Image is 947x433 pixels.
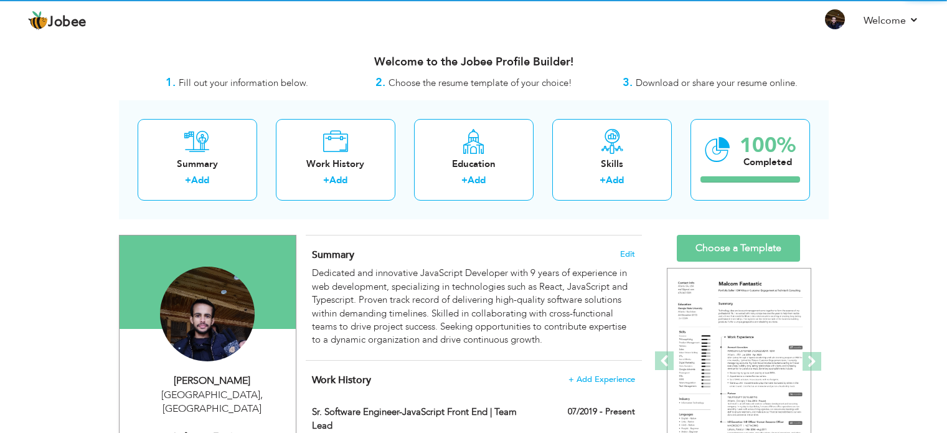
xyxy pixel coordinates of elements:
[740,156,796,169] div: Completed
[312,406,521,432] label: Sr. Software Engineer-JavaScript Front End | Team Lead
[677,235,800,262] a: Choose a Template
[562,158,662,171] div: Skills
[468,174,486,186] a: Add
[185,174,191,187] label: +
[623,75,633,90] strong: 3.
[461,174,468,187] label: +
[312,267,634,347] div: Dedicated and innovative JavaScript Developer with 9 years of experience in web development, spec...
[312,373,371,387] span: Work History
[389,77,572,89] span: Choose the resume template of your choice!
[148,158,247,171] div: Summary
[312,248,354,262] span: Summary
[864,13,919,28] a: Welcome
[129,388,296,417] div: [GEOGRAPHIC_DATA] [GEOGRAPHIC_DATA]
[286,158,385,171] div: Work History
[375,75,385,90] strong: 2.
[119,56,829,69] h3: Welcome to the Jobee Profile Builder!
[191,174,209,186] a: Add
[166,75,176,90] strong: 1.
[312,374,634,386] h4: This helps to show the companies you have worked for.
[606,174,624,186] a: Add
[740,135,796,156] div: 100%
[160,267,255,361] img: Hassan Mustafa
[620,250,635,259] span: Edit
[28,11,87,31] a: Jobee
[600,174,606,187] label: +
[48,16,87,29] span: Jobee
[568,375,635,384] span: + Add Experience
[424,158,524,171] div: Education
[129,374,296,388] div: [PERSON_NAME]
[825,9,845,29] img: Profile Img
[636,77,798,89] span: Download or share your resume online.
[260,388,263,402] span: ,
[179,77,308,89] span: Fill out your information below.
[312,249,634,261] h4: Adding a summary is a quick and easy way to highlight your experience and interests.
[323,174,329,187] label: +
[329,174,347,186] a: Add
[28,11,48,31] img: jobee.io
[568,406,635,418] label: 07/2019 - Present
